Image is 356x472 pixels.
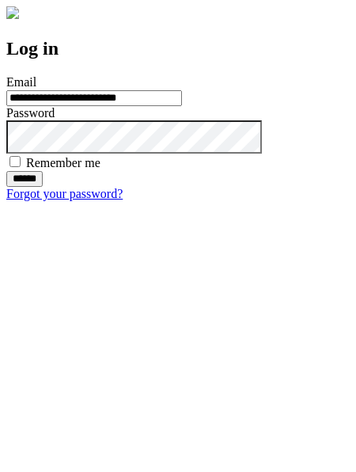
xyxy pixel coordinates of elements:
[6,38,350,59] h2: Log in
[6,106,55,120] label: Password
[6,6,19,19] img: logo-4e3dc11c47720685a147b03b5a06dd966a58ff35d612b21f08c02c0306f2b779.png
[6,75,36,89] label: Email
[26,156,100,169] label: Remember me
[6,187,123,200] a: Forgot your password?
